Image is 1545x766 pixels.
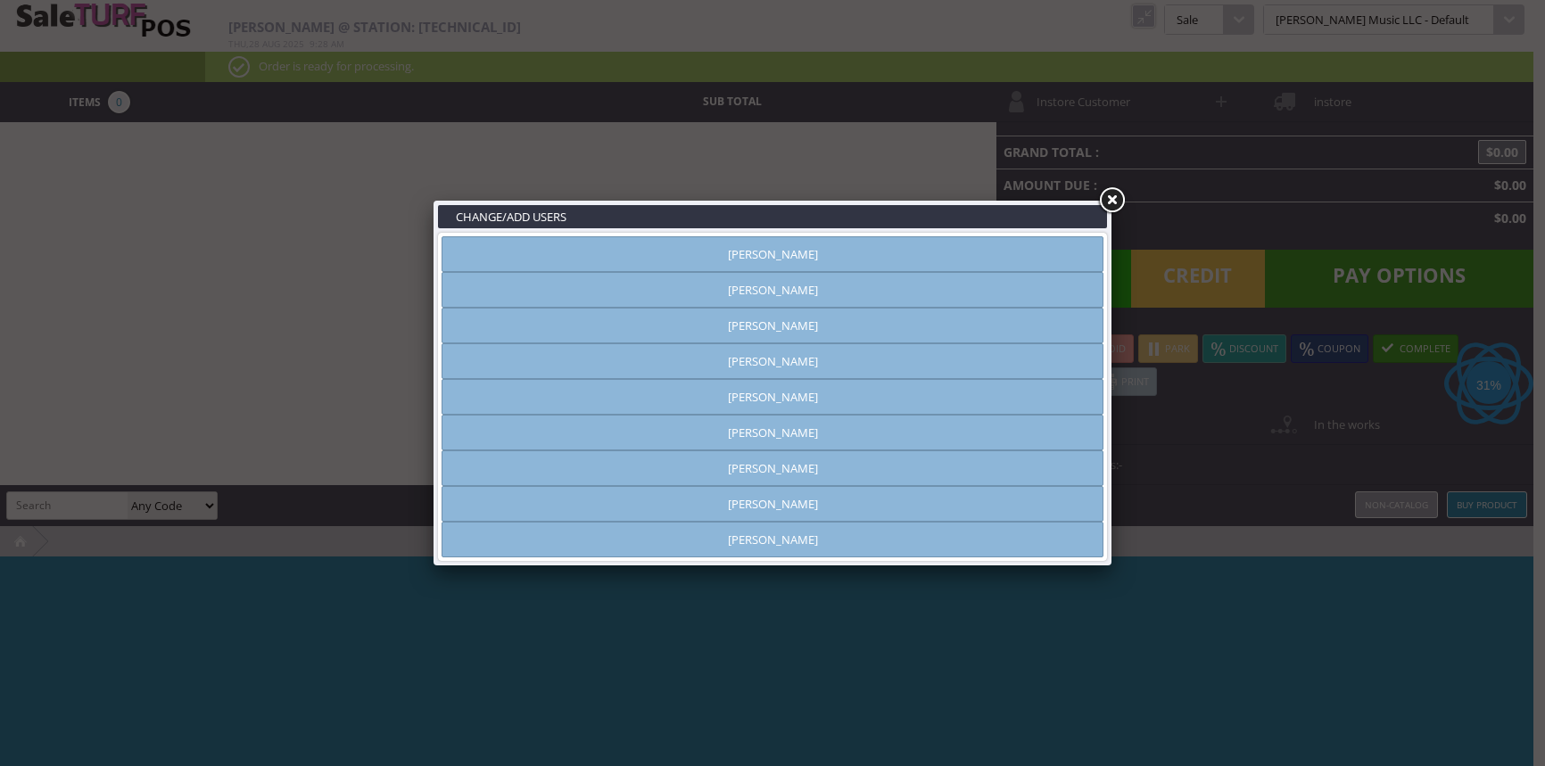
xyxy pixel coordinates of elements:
[442,236,1103,272] a: [PERSON_NAME]
[442,343,1103,379] a: [PERSON_NAME]
[442,415,1103,450] a: [PERSON_NAME]
[442,379,1103,415] a: [PERSON_NAME]
[442,308,1103,343] a: [PERSON_NAME]
[438,205,1107,228] h3: CHANGE/ADD USERS
[442,486,1103,522] a: [PERSON_NAME]
[442,522,1103,557] a: [PERSON_NAME]
[442,450,1103,486] a: [PERSON_NAME]
[442,272,1103,308] a: [PERSON_NAME]
[1095,185,1128,217] a: Close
